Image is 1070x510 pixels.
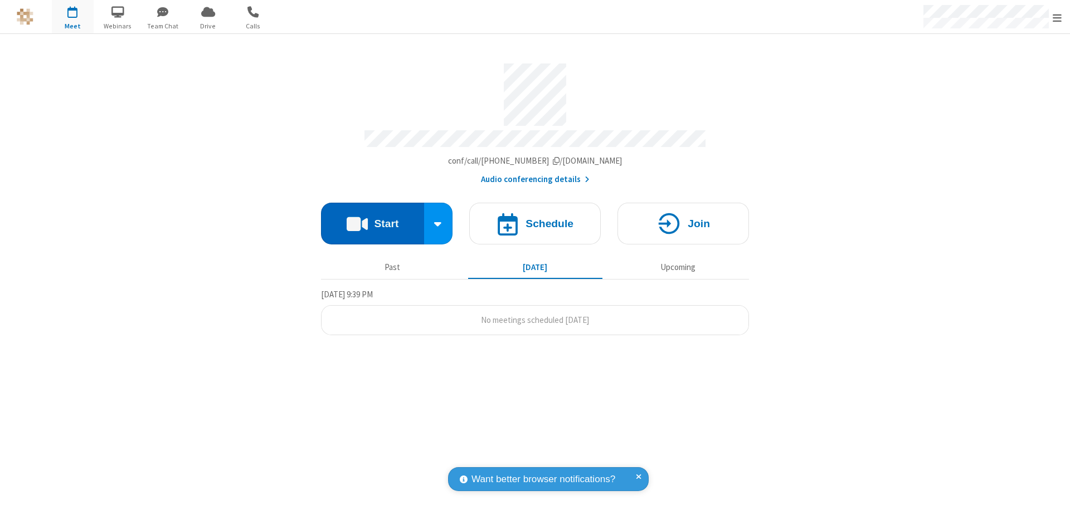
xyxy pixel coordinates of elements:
[325,257,460,278] button: Past
[481,315,589,325] span: No meetings scheduled [DATE]
[321,203,424,244] button: Start
[688,218,710,229] h4: Join
[17,8,33,25] img: QA Selenium DO NOT DELETE OR CHANGE
[471,472,615,487] span: Want better browser notifications?
[481,173,590,186] button: Audio conferencing details
[321,289,373,300] span: [DATE] 9:39 PM
[448,155,622,166] span: Copy my meeting room link
[232,21,274,31] span: Calls
[424,203,453,244] div: Start conference options
[142,21,184,31] span: Team Chat
[469,203,601,244] button: Schedule
[97,21,139,31] span: Webinars
[611,257,745,278] button: Upcoming
[526,218,573,229] h4: Schedule
[187,21,229,31] span: Drive
[617,203,749,244] button: Join
[448,155,622,168] button: Copy my meeting room linkCopy my meeting room link
[374,218,398,229] h4: Start
[468,257,602,278] button: [DATE]
[52,21,94,31] span: Meet
[321,288,749,336] section: Today's Meetings
[321,55,749,186] section: Account details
